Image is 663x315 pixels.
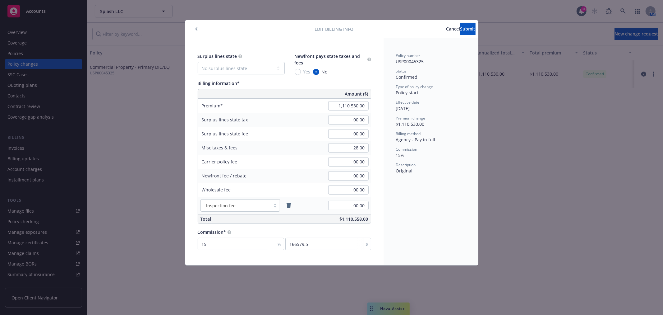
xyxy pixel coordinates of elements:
span: Total [200,216,211,222]
span: Premium [202,103,223,109]
span: Cancel [446,26,460,32]
input: 0.00 [328,185,369,195]
span: Newfront fee / rebate [202,173,247,179]
span: Carrier policy fee [202,159,237,165]
span: Status [396,68,407,74]
span: Policy start [396,90,419,96]
span: Confirmed [396,74,418,80]
span: Inspection fee [204,202,267,209]
span: Surplus lines state tax [202,117,248,123]
span: Misc taxes & fees [202,145,238,151]
span: Billing information* [198,80,240,86]
span: Premium change [396,115,426,121]
span: $ [366,241,368,247]
span: Commission [396,147,417,152]
input: 0.00 [328,129,369,139]
span: $1,110,558.00 [340,216,368,222]
span: Description [396,162,416,167]
input: Yes [295,69,301,75]
span: [DATE] [396,106,410,111]
span: Surplus lines state [198,53,237,59]
span: Original [396,168,413,174]
input: 0.00 [328,201,369,210]
input: 0.00 [328,115,369,125]
span: USP00045325 [396,59,424,64]
input: No [313,69,319,75]
span: Commission* [198,229,226,235]
a: remove [285,202,292,209]
span: No [322,68,328,75]
span: 15% [396,152,405,158]
span: Submit [460,26,476,32]
button: Submit [460,23,476,35]
input: 0.00 [328,101,369,110]
span: Edit billing info [315,26,353,32]
span: Policy number [396,53,421,58]
span: Agency - Pay in full [396,137,435,143]
input: 0.00 [328,143,369,153]
span: $1,110,530.00 [396,121,425,127]
span: Billing method [396,131,421,136]
span: Yes [303,68,311,75]
span: Type of policy change [396,84,433,89]
span: Effective date [396,100,420,105]
span: % [278,241,281,247]
span: Amount ($) [345,91,368,97]
input: 0.00 [328,171,369,181]
span: Wholesale fee [202,187,231,193]
span: Newfront pays state taxes and fees [295,53,360,66]
button: Cancel [446,23,460,35]
input: 0.00 [328,157,369,167]
span: Surplus lines state fee [202,131,248,137]
span: Inspection fee [206,202,236,209]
